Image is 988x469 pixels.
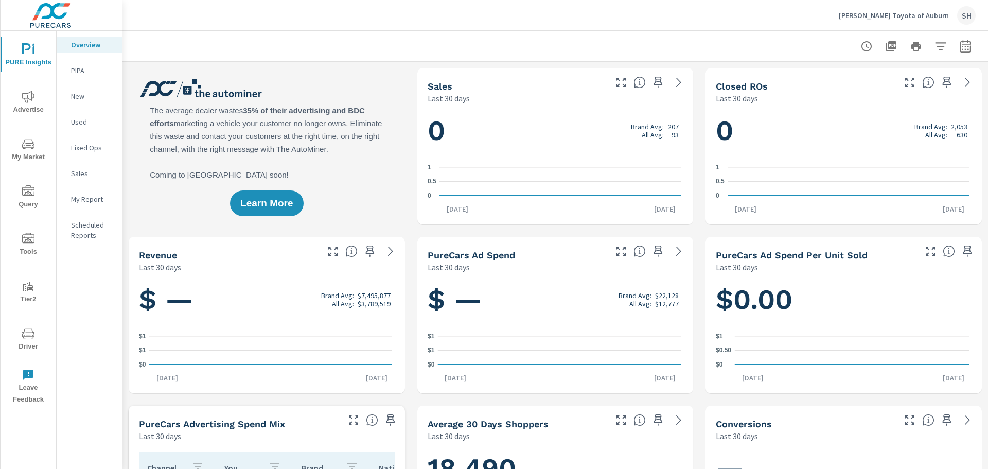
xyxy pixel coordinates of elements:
button: Make Fullscreen [902,412,918,428]
h1: 0 [428,113,683,148]
text: $0 [139,361,146,368]
p: Brand Avg: [321,291,354,300]
a: See more details in report [382,243,399,259]
span: Tier2 [4,280,53,305]
span: My Market [4,138,53,163]
p: [DATE] [728,204,764,214]
button: Learn More [230,190,303,216]
div: My Report [57,192,122,207]
span: Save this to your personalized report [939,412,955,428]
button: Make Fullscreen [345,412,362,428]
p: Last 30 days [428,430,470,442]
p: [DATE] [647,204,683,214]
p: Brand Avg: [619,291,651,300]
p: [DATE] [149,373,185,383]
button: Make Fullscreen [613,412,629,428]
text: $1 [716,333,723,340]
span: Save this to your personalized report [362,243,378,259]
button: Print Report [906,36,926,57]
p: [DATE] [735,373,771,383]
text: $1 [139,347,146,354]
div: Overview [57,37,122,53]
p: Last 30 days [716,430,758,442]
p: Scheduled Reports [71,220,114,240]
p: Used [71,117,114,127]
text: $1 [428,333,435,340]
span: Save this to your personalized report [650,412,666,428]
button: Make Fullscreen [922,243,939,259]
text: 0.5 [428,178,436,185]
h1: $0.00 [716,282,972,317]
text: 0 [428,192,431,199]
div: SH [957,6,976,25]
h1: $ — [139,282,395,317]
p: Last 30 days [716,92,758,105]
span: Total cost of media for all PureCars channels for the selected dealership group over the selected... [633,245,646,257]
text: $1 [139,333,146,340]
div: nav menu [1,31,56,410]
p: 630 [957,131,967,139]
text: 1 [428,164,431,171]
p: Last 30 days [139,430,181,442]
p: 2,053 [951,123,967,131]
p: All Avg: [629,300,651,308]
button: Make Fullscreen [325,243,341,259]
p: Last 30 days [428,92,470,105]
button: "Export Report to PDF" [881,36,902,57]
span: Learn More [240,199,293,208]
a: See more details in report [671,74,687,91]
button: Make Fullscreen [613,243,629,259]
a: See more details in report [671,412,687,428]
text: $0 [716,361,723,368]
h5: Average 30 Days Shoppers [428,419,549,429]
text: 0.5 [716,178,725,185]
span: Advertise [4,91,53,116]
div: New [57,89,122,104]
span: A rolling 30 day total of daily Shoppers on the dealership website, averaged over the selected da... [633,414,646,426]
h1: 0 [716,113,972,148]
p: $3,789,519 [358,300,391,308]
h5: PureCars Ad Spend [428,250,515,260]
p: Last 30 days [139,261,181,273]
a: See more details in report [671,243,687,259]
p: My Report [71,194,114,204]
p: All Avg: [332,300,354,308]
text: 0 [716,192,719,199]
span: Save this to your personalized report [939,74,955,91]
p: [DATE] [936,373,972,383]
span: Save this to your personalized report [650,74,666,91]
a: See more details in report [959,412,976,428]
span: Tools [4,233,53,258]
h5: Sales [428,81,452,92]
p: 93 [672,131,679,139]
button: Make Fullscreen [613,74,629,91]
p: [DATE] [439,204,475,214]
button: Select Date Range [955,36,976,57]
div: Used [57,114,122,130]
p: Overview [71,40,114,50]
span: Number of vehicles sold by the dealership over the selected date range. [Source: This data is sou... [633,76,646,89]
span: This table looks at how you compare to the amount of budget you spend per channel as opposed to y... [366,414,378,426]
p: Last 30 days [428,261,470,273]
p: $12,777 [655,300,679,308]
span: Total sales revenue over the selected date range. [Source: This data is sourced from the dealer’s... [345,245,358,257]
p: [DATE] [359,373,395,383]
text: $0 [428,361,435,368]
div: PIPA [57,63,122,78]
text: $0.50 [716,347,731,354]
p: [DATE] [936,204,972,214]
h1: $ — [428,282,683,317]
a: See more details in report [959,74,976,91]
div: Scheduled Reports [57,217,122,243]
h5: Revenue [139,250,177,260]
span: Average cost of advertising per each vehicle sold at the dealer over the selected date range. The... [943,245,955,257]
p: $22,128 [655,291,679,300]
p: All Avg: [925,131,947,139]
span: PURE Insights [4,43,53,68]
text: 1 [716,164,719,171]
h5: Closed ROs [716,81,768,92]
p: All Avg: [642,131,664,139]
h5: PureCars Ad Spend Per Unit Sold [716,250,868,260]
h5: PureCars Advertising Spend Mix [139,419,285,429]
p: Brand Avg: [914,123,947,131]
